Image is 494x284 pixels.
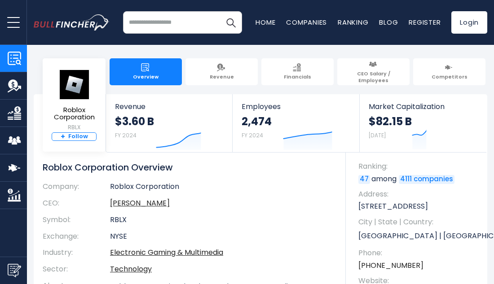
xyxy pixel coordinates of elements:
[409,17,441,27] a: Register
[256,17,275,27] a: Home
[43,245,110,261] th: Industry:
[451,11,487,34] a: Login
[399,175,454,184] a: 4111 companies
[358,162,478,171] span: Ranking:
[52,132,97,141] a: +Follow
[110,182,332,195] td: Roblox Corporation
[338,17,368,27] a: Ranking
[242,102,350,111] span: Employees
[369,114,412,128] strong: $82.15 B
[220,11,242,34] button: Search
[133,74,159,80] span: Overview
[34,14,123,31] a: Go to homepage
[358,229,478,243] p: [GEOGRAPHIC_DATA] | [GEOGRAPHIC_DATA] | US
[284,74,311,80] span: Financials
[47,69,101,132] a: Roblox Corporation RBLX
[379,17,398,27] a: Blog
[185,58,258,85] a: Revenue
[115,131,137,139] small: FY 2024
[358,201,478,211] p: [STREET_ADDRESS]
[43,195,110,212] th: CEO:
[110,58,182,85] a: Overview
[115,102,223,111] span: Revenue
[210,74,234,80] span: Revenue
[432,74,468,80] span: Competitors
[342,70,405,83] span: CEO Salary / Employees
[106,94,232,152] a: Revenue $3.60 B FY 2024
[48,123,101,131] small: RBLX
[242,131,263,139] small: FY 2024
[43,261,110,278] th: Sector:
[360,94,486,152] a: Market Capitalization $82.15 B [DATE]
[110,264,152,274] a: Technology
[369,131,386,139] small: [DATE]
[369,102,477,111] span: Market Capitalization
[48,106,101,121] span: Roblox Corporation
[115,114,154,128] strong: $3.60 B
[43,212,110,228] th: Symbol:
[43,162,332,173] h1: Roblox Corporation Overview
[58,70,90,100] img: RBLX logo
[261,58,334,85] a: Financials
[34,14,110,31] img: bullfincher logo
[110,212,332,228] td: RBLX
[242,114,272,128] strong: 2,474
[358,261,423,271] a: [PHONE_NUMBER]
[61,133,65,141] strong: +
[358,189,478,199] span: Address:
[358,217,478,227] span: City | State | Country:
[413,58,485,85] a: Competitors
[358,174,478,184] p: among
[43,228,110,245] th: Exchange:
[286,17,327,27] a: Companies
[110,228,332,245] td: NYSE
[358,175,370,184] a: 47
[110,198,170,208] a: ceo
[233,94,359,152] a: Employees 2,474 FY 2024
[358,248,478,258] span: Phone:
[43,182,110,195] th: Company:
[337,58,410,85] a: CEO Salary / Employees
[110,247,223,258] a: Electronic Gaming & Multimedia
